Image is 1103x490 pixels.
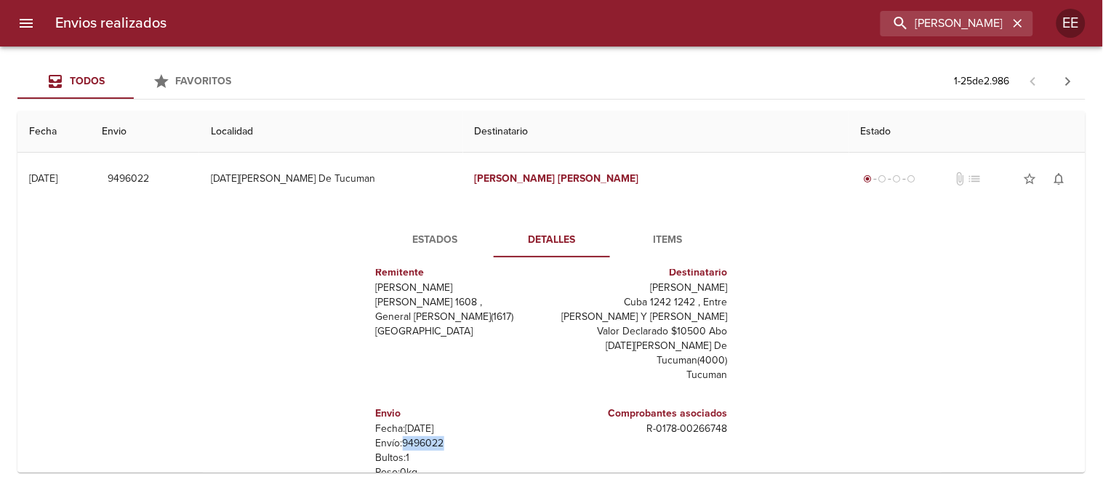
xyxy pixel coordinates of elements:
div: Tabs detalle de guia [377,222,726,257]
span: 9496022 [108,170,149,188]
span: radio_button_unchecked [878,174,887,183]
p: [DATE][PERSON_NAME] De Tucuman ( 4000 ) [558,339,728,368]
p: [PERSON_NAME] 1608 , [376,295,546,310]
th: Envio [90,111,199,153]
span: star_border [1023,172,1038,186]
span: No tiene pedido asociado [967,172,982,186]
em: [PERSON_NAME] [558,172,639,185]
p: [PERSON_NAME] [558,281,728,295]
button: menu [9,6,44,41]
h6: Remitente [376,265,546,281]
p: Bultos: 1 [376,451,546,465]
th: Estado [849,111,1086,153]
span: No tiene documentos adjuntos [952,172,967,186]
h6: Envios realizados [55,12,167,35]
th: Destinatario [463,111,849,153]
span: radio_button_unchecked [907,174,916,183]
p: R - 0178 - 00266748 [558,422,728,436]
p: Fecha: [DATE] [376,422,546,436]
td: [DATE][PERSON_NAME] De Tucuman [199,153,463,205]
p: [GEOGRAPHIC_DATA] [376,324,546,339]
p: [PERSON_NAME] [376,281,546,295]
span: Estados [386,231,485,249]
p: Peso: 0 kg [376,465,546,480]
h6: Comprobantes asociados [558,406,728,422]
p: Tucuman [558,368,728,382]
span: Pagina anterior [1016,73,1051,88]
th: Localidad [199,111,463,153]
div: Abrir información de usuario [1056,9,1086,38]
h6: Envio [376,406,546,422]
button: Agregar a favoritos [1016,164,1045,193]
span: notifications_none [1052,172,1067,186]
p: General [PERSON_NAME] ( 1617 ) [376,310,546,324]
span: radio_button_checked [864,174,873,183]
span: Todos [70,75,105,87]
h6: Destinatario [558,265,728,281]
em: [PERSON_NAME] [475,172,555,185]
th: Fecha [17,111,90,153]
button: Activar notificaciones [1045,164,1074,193]
div: Generado [861,172,919,186]
div: EE [1056,9,1086,38]
span: radio_button_unchecked [893,174,902,183]
span: Pagina siguiente [1051,64,1086,99]
p: Envío: 9496022 [376,436,546,451]
div: [DATE] [29,172,57,185]
p: 1 - 25 de 2.986 [955,74,1010,89]
button: 9496022 [102,166,155,193]
input: buscar [881,11,1008,36]
span: Favoritos [176,75,232,87]
p: Cuba 1242 1242 , Entre [PERSON_NAME] Y [PERSON_NAME] Valor Declarado $10500 Abo [558,295,728,339]
span: Detalles [502,231,601,249]
span: Items [619,231,718,249]
div: Tabs Envios [17,64,250,99]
